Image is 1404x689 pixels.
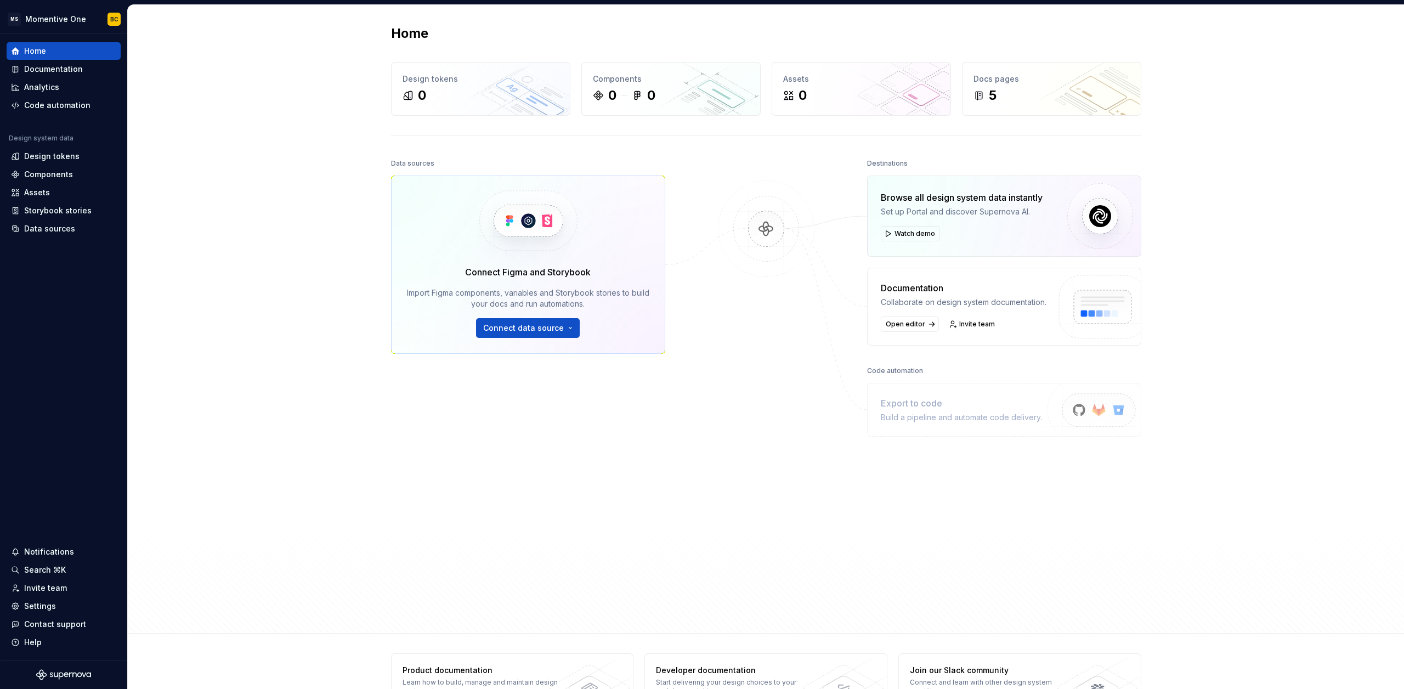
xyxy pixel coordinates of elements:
button: Notifications [7,543,121,561]
div: Design tokens [403,74,559,84]
div: Destinations [867,156,908,171]
span: Watch demo [895,229,935,238]
span: Open editor [886,320,925,329]
div: Join our Slack community [910,665,1069,676]
div: BC [110,15,118,24]
svg: Supernova Logo [36,669,91,680]
a: Components00 [581,62,761,116]
div: Connect Figma and Storybook [465,266,591,279]
a: Design tokens0 [391,62,570,116]
a: Analytics [7,78,121,96]
button: Connect data source [476,318,580,338]
div: Assets [24,187,50,198]
a: Assets0 [772,62,951,116]
button: MSMomentive OneBC [2,7,125,31]
div: Browse all design system data instantly [881,191,1043,204]
h2: Home [391,25,428,42]
div: Design tokens [24,151,80,162]
div: 0 [418,87,426,104]
span: Connect data source [483,323,564,334]
div: Invite team [24,583,67,594]
div: Data sources [391,156,434,171]
button: Search ⌘K [7,561,121,579]
a: Data sources [7,220,121,238]
div: Settings [24,601,56,612]
button: Contact support [7,615,121,633]
a: Docs pages5 [962,62,1141,116]
div: Documentation [881,281,1046,295]
div: MS [8,13,21,26]
div: Components [24,169,73,180]
div: Analytics [24,82,59,93]
button: Watch demo [881,226,940,241]
a: Design tokens [7,148,121,165]
div: Storybook stories [24,205,92,216]
div: Design system data [9,134,73,143]
div: Product documentation [403,665,562,676]
div: Developer documentation [656,665,816,676]
a: Assets [7,184,121,201]
div: Code automation [867,363,923,379]
div: Components [593,74,749,84]
span: Invite team [959,320,995,329]
div: Collaborate on design system documentation. [881,297,1046,308]
div: Search ⌘K [24,564,66,575]
a: Storybook stories [7,202,121,219]
div: Docs pages [973,74,1130,84]
a: Settings [7,597,121,615]
a: Documentation [7,60,121,78]
div: Contact support [24,619,86,630]
a: Invite team [946,317,1000,332]
div: Help [24,637,42,648]
button: Help [7,634,121,651]
a: Home [7,42,121,60]
div: Momentive One [25,14,86,25]
div: 0 [647,87,655,104]
div: Export to code [881,397,1042,410]
div: Home [24,46,46,57]
div: Documentation [24,64,83,75]
div: 0 [608,87,616,104]
div: 5 [989,87,997,104]
div: Set up Portal and discover Supernova AI. [881,206,1043,217]
a: Components [7,166,121,183]
a: Code automation [7,97,121,114]
div: Build a pipeline and automate code delivery. [881,412,1042,423]
div: 0 [799,87,807,104]
div: Assets [783,74,939,84]
div: Notifications [24,546,74,557]
div: Import Figma components, variables and Storybook stories to build your docs and run automations. [407,287,649,309]
div: Data sources [24,223,75,234]
div: Code automation [24,100,90,111]
a: Open editor [881,317,939,332]
a: Invite team [7,579,121,597]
